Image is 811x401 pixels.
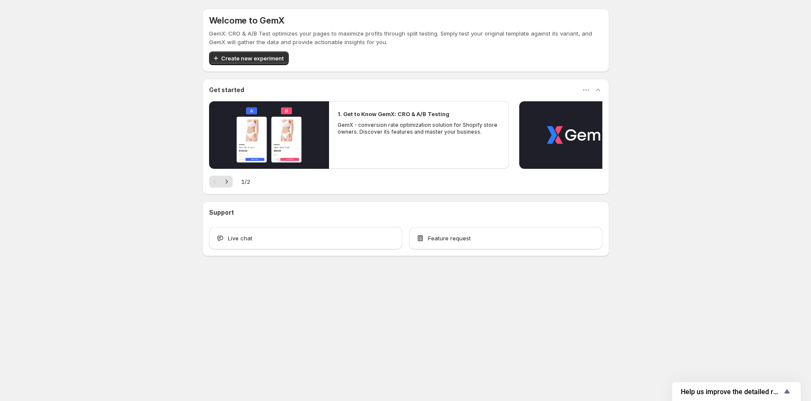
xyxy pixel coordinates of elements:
[681,388,782,396] span: Help us improve the detailed report for A/B campaigns
[209,86,244,94] h3: Get started
[221,176,233,188] button: Next
[428,234,471,242] span: Feature request
[209,51,289,65] button: Create new experiment
[221,54,284,63] span: Create new experiment
[681,386,792,397] button: Show survey - Help us improve the detailed report for A/B campaigns
[338,110,449,118] h2: 1. Get to Know GemX: CRO & A/B Testing
[209,15,284,26] h5: Welcome to GemX
[338,122,500,135] p: GemX - conversion rate optimization solution for Shopify store owners. Discover its features and ...
[209,176,233,188] nav: Pagination
[209,29,602,46] p: GemX: CRO & A/B Test optimizes your pages to maximize profits through split testing. Simply test ...
[519,101,639,169] button: Play video
[209,101,329,169] button: Play video
[228,234,252,242] span: Live chat
[241,177,250,186] span: 1 / 2
[209,208,234,217] h3: Support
